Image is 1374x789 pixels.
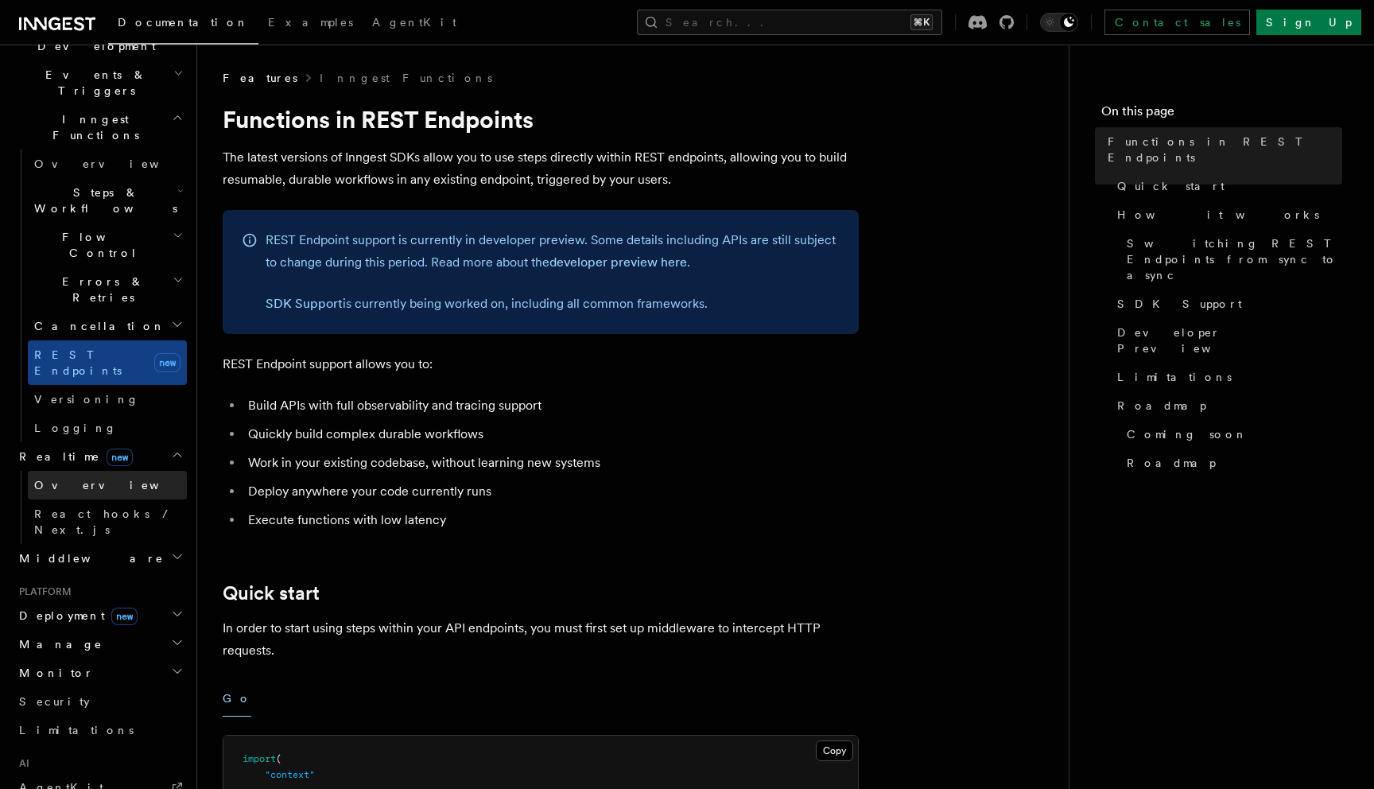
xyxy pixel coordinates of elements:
span: Functions in REST Endpoints [1108,134,1342,165]
span: Inngest Functions [13,111,172,143]
a: Functions in REST Endpoints [1101,127,1342,172]
a: Sign Up [1256,10,1361,35]
span: Documentation [118,16,249,29]
kbd: ⌘K [910,14,933,30]
span: new [111,608,138,625]
button: Search...⌘K [637,10,942,35]
h1: Functions in REST Endpoints [223,105,859,134]
li: Build APIs with full observability and tracing support [243,394,859,417]
span: Middleware [13,550,164,566]
button: Errors & Retries [28,267,187,312]
button: Manage [13,630,187,659]
a: Logging [28,414,187,442]
span: Switching REST Endpoints from sync to async [1127,235,1342,283]
span: AI [13,757,29,770]
span: Limitations [19,724,134,737]
a: How it works [1111,200,1342,229]
span: "context" [265,769,315,780]
a: Security [13,687,187,716]
span: Overview [34,157,198,170]
span: Examples [268,16,353,29]
span: Versioning [34,393,139,406]
button: Go [223,681,251,717]
span: SDK Support [1117,296,1242,312]
a: Limitations [1111,363,1342,391]
span: new [154,353,180,372]
button: Copy [816,740,853,761]
span: Roadmap [1127,455,1216,471]
span: REST Endpoints [34,348,122,377]
a: Roadmap [1111,391,1342,420]
span: import [243,753,276,764]
a: developer preview here [549,255,687,270]
a: Limitations [13,716,187,744]
button: Inngest Functions [13,105,187,150]
li: Execute functions with low latency [243,509,859,531]
li: Work in your existing codebase, without learning new systems [243,452,859,474]
a: Quick start [1111,172,1342,200]
a: React hooks / Next.js [28,499,187,544]
p: In order to start using steps within your API endpoints, you must first set up middleware to inte... [223,617,859,662]
span: Steps & Workflows [28,185,177,216]
span: Errors & Retries [28,274,173,305]
p: REST Endpoint support allows you to: [223,353,859,375]
span: Roadmap [1117,398,1206,414]
h4: On this page [1101,102,1342,127]
a: Coming soon [1120,420,1342,449]
a: Roadmap [1120,449,1342,477]
div: Realtimenew [13,471,187,544]
span: Manage [13,636,103,652]
a: SDK Support [1111,290,1342,318]
a: REST Endpointsnew [28,340,187,385]
a: Overview [28,471,187,499]
a: AgentKit [363,5,466,43]
span: Cancellation [28,318,165,334]
p: REST Endpoint support is currently in developer preview. Some details including APIs are still su... [266,229,840,274]
span: Monitor [13,665,94,681]
span: Limitations [1117,369,1232,385]
a: SDK Support [266,296,343,311]
span: Logging [34,422,117,434]
span: Features [223,70,297,86]
button: Cancellation [28,312,187,340]
button: Realtimenew [13,442,187,471]
a: Developer Preview [1111,318,1342,363]
li: Deploy anywhere your code currently runs [243,480,859,503]
a: Overview [28,150,187,178]
span: React hooks / Next.js [34,507,175,536]
span: Events & Triggers [13,67,173,99]
span: How it works [1117,207,1319,223]
a: Documentation [108,5,258,45]
button: Deploymentnew [13,601,187,630]
span: Developer Preview [1117,325,1342,356]
a: Versioning [28,385,187,414]
button: Monitor [13,659,187,687]
div: Inngest Functions [13,150,187,442]
a: Quick start [223,582,320,604]
a: Switching REST Endpoints from sync to async [1120,229,1342,290]
button: Events & Triggers [13,60,187,105]
span: AgentKit [372,16,456,29]
span: Security [19,695,90,708]
button: Flow Control [28,223,187,267]
button: Toggle dark mode [1040,13,1078,32]
span: Deployment [13,608,138,624]
p: is currently being worked on, including all common frameworks. [266,293,840,315]
span: Platform [13,585,72,598]
a: Examples [258,5,363,43]
a: Contact sales [1104,10,1250,35]
span: new [107,449,133,466]
span: Coming soon [1127,426,1248,442]
span: Quick start [1117,178,1225,194]
button: Middleware [13,544,187,573]
span: ( [276,753,281,764]
p: The latest versions of Inngest SDKs allow you to use steps directly within REST endpoints, allowi... [223,146,859,191]
button: Steps & Workflows [28,178,187,223]
span: Realtime [13,449,133,464]
li: Quickly build complex durable workflows [243,423,859,445]
span: Overview [34,479,198,492]
a: Inngest Functions [320,70,492,86]
span: Flow Control [28,229,173,261]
